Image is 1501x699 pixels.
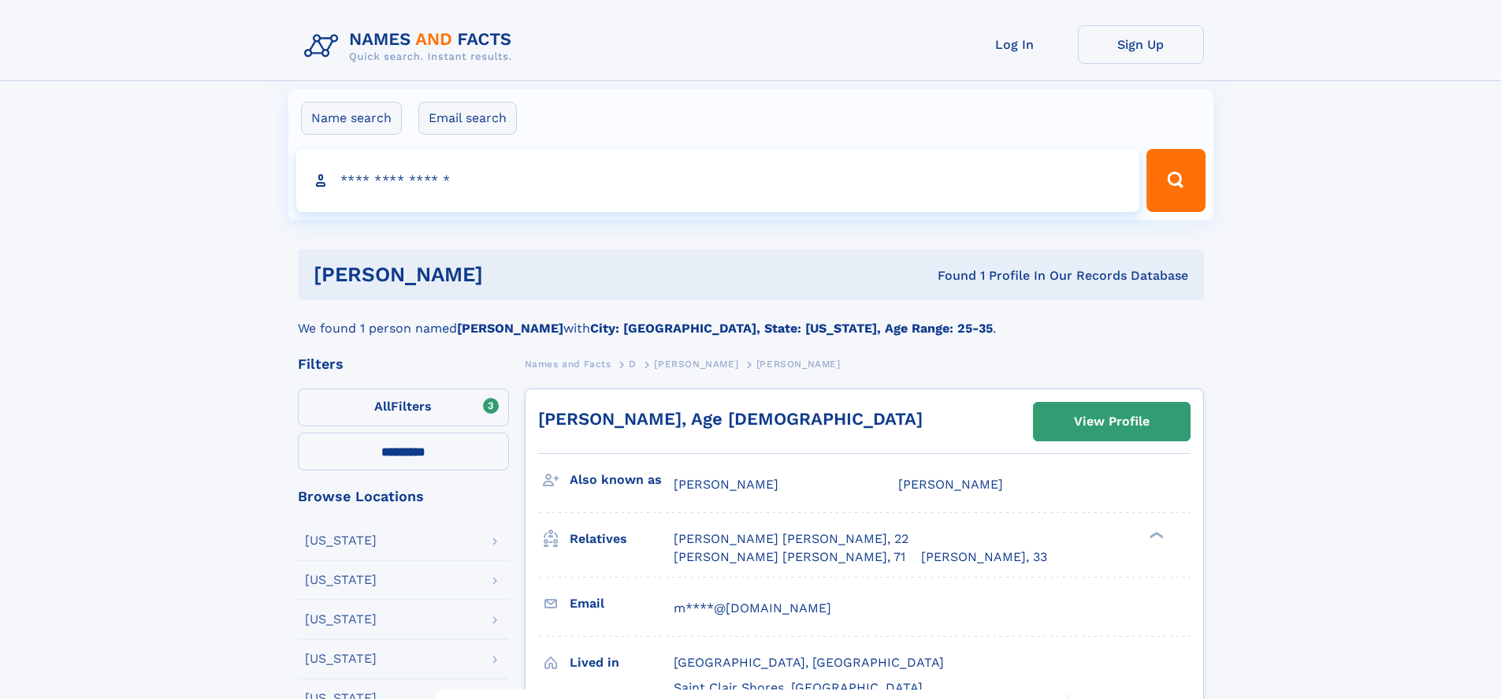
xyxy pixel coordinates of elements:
[457,321,563,336] b: [PERSON_NAME]
[305,653,377,665] div: [US_STATE]
[921,548,1047,566] a: [PERSON_NAME], 33
[314,265,711,284] h1: [PERSON_NAME]
[654,354,738,374] a: [PERSON_NAME]
[301,102,402,135] label: Name search
[570,467,674,493] h3: Also known as
[1146,149,1205,212] button: Search Button
[305,613,377,626] div: [US_STATE]
[674,530,908,548] a: [PERSON_NAME] [PERSON_NAME], 22
[674,680,923,695] span: Saint Clair Shores, [GEOGRAPHIC_DATA]
[305,574,377,586] div: [US_STATE]
[305,534,377,547] div: [US_STATE]
[374,399,391,414] span: All
[298,489,509,504] div: Browse Locations
[1034,403,1190,441] a: View Profile
[898,477,1003,492] span: [PERSON_NAME]
[674,548,905,566] a: [PERSON_NAME] [PERSON_NAME], 71
[418,102,517,135] label: Email search
[298,357,509,371] div: Filters
[296,149,1140,212] input: search input
[570,590,674,617] h3: Email
[629,354,637,374] a: D
[1078,25,1204,64] a: Sign Up
[674,655,944,670] span: [GEOGRAPHIC_DATA], [GEOGRAPHIC_DATA]
[1146,530,1165,541] div: ❯
[629,359,637,370] span: D
[710,267,1188,284] div: Found 1 Profile In Our Records Database
[525,354,611,374] a: Names and Facts
[654,359,738,370] span: [PERSON_NAME]
[298,300,1204,338] div: We found 1 person named with .
[538,409,923,429] a: [PERSON_NAME], Age [DEMOGRAPHIC_DATA]
[570,526,674,552] h3: Relatives
[590,321,993,336] b: City: [GEOGRAPHIC_DATA], State: [US_STATE], Age Range: 25-35
[298,389,509,426] label: Filters
[952,25,1078,64] a: Log In
[1074,403,1150,440] div: View Profile
[674,477,778,492] span: [PERSON_NAME]
[756,359,841,370] span: [PERSON_NAME]
[570,649,674,676] h3: Lived in
[298,25,525,68] img: Logo Names and Facts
